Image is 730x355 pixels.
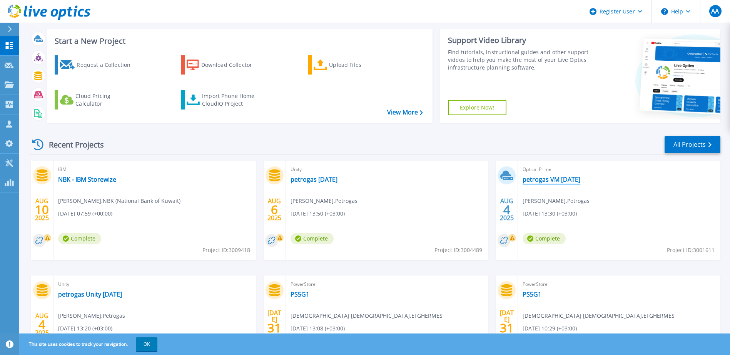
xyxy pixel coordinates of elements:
span: [DEMOGRAPHIC_DATA] [DEMOGRAPHIC_DATA] , EFGHERMES [291,312,443,320]
h3: Start a New Project [55,37,423,45]
span: [DATE] 13:50 (+03:00) [291,209,345,218]
div: AUG 2025 [35,196,49,224]
span: [PERSON_NAME] , Petrogas [58,312,125,320]
span: [DATE] 10:29 (+03:00) [523,324,577,333]
span: [PERSON_NAME] , Petrogas [291,197,357,205]
div: Import Phone Home CloudIQ Project [202,92,262,108]
span: [PERSON_NAME] , Petrogas [523,197,590,205]
button: OK [136,337,157,351]
span: AA [711,8,719,14]
div: Download Collector [201,57,263,73]
span: Complete [58,233,101,244]
a: All Projects [665,136,720,153]
a: View More [387,109,423,116]
div: Request a Collection [77,57,138,73]
span: IBM [58,165,251,174]
span: 31 [267,325,281,331]
div: AUG 2025 [499,196,514,224]
span: This site uses cookies to track your navigation. [21,337,157,351]
div: Cloud Pricing Calculator [75,92,137,108]
span: Optical Prime [523,165,716,174]
span: 10 [35,206,49,213]
span: PowerStore [523,280,716,289]
span: [DATE] 13:30 (+03:00) [523,209,577,218]
a: Explore Now! [448,100,506,115]
span: Complete [523,233,566,244]
a: Download Collector [181,55,267,75]
a: NBK - IBM Storewize [58,176,116,183]
span: Project ID: 3001611 [667,246,715,254]
span: Complete [291,233,334,244]
a: PS5G1 [523,290,541,298]
span: 4 [503,206,510,213]
span: [PERSON_NAME] , NBK (National Bank of Kuwait) [58,197,180,205]
div: [DATE] 2025 [499,310,514,338]
div: Find tutorials, instructional guides and other support videos to help you make the most of your L... [448,48,591,71]
span: [DATE] 13:20 (+03:00) [58,324,112,333]
div: Recent Projects [30,135,114,154]
div: Upload Files [329,57,391,73]
span: 6 [271,206,278,213]
span: [DATE] 13:08 (+03:00) [291,324,345,333]
span: Project ID: 3004489 [434,246,482,254]
span: Unity [58,280,251,289]
span: [DEMOGRAPHIC_DATA] [DEMOGRAPHIC_DATA] , EFGHERMES [523,312,675,320]
a: PS5G1 [291,290,309,298]
span: Unity [291,165,484,174]
span: 31 [500,325,514,331]
a: petrogas Unity [DATE] [58,290,122,298]
div: AUG 2025 [267,196,282,224]
span: [DATE] 07:59 (+00:00) [58,209,112,218]
div: AUG 2025 [35,310,49,338]
a: petrogas VM [DATE] [523,176,580,183]
div: [DATE] 2025 [267,310,282,338]
a: Cloud Pricing Calculator [55,90,140,109]
span: 4 [38,321,45,328]
a: petrogas [DATE] [291,176,337,183]
a: Upload Files [308,55,394,75]
div: Support Video Library [448,35,591,45]
span: Project ID: 3009418 [202,246,250,254]
a: Request a Collection [55,55,140,75]
span: PowerStore [291,280,484,289]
